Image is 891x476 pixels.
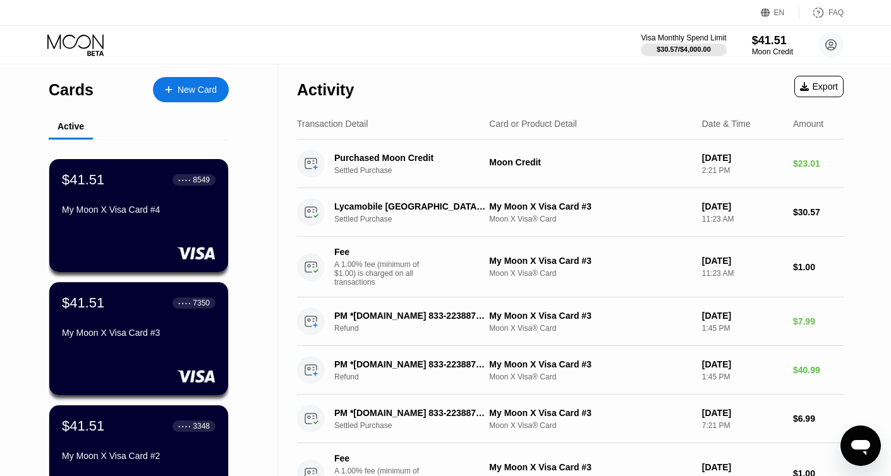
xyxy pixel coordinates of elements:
[334,421,499,430] div: Settled Purchase
[800,81,838,92] div: Export
[489,269,691,278] div: Moon X Visa® Card
[702,119,751,129] div: Date & Time
[489,359,691,369] div: My Moon X Visa Card #3
[334,359,487,369] div: PM *[DOMAIN_NAME] 833-2238874 US
[702,359,783,369] div: [DATE]
[193,299,210,307] div: 7350
[702,372,783,381] div: 1:45 PM
[799,6,844,19] div: FAQ
[49,81,94,99] div: Cards
[702,215,783,223] div: 11:23 AM
[828,8,844,17] div: FAQ
[153,77,229,102] div: New Card
[58,121,84,131] div: Active
[793,158,844,169] div: $23.01
[641,33,726,42] div: Visa Monthly Spend Limit
[49,282,228,395] div: $41.51● ● ● ●7350My Moon X Visa Card #3
[702,256,783,266] div: [DATE]
[774,8,785,17] div: EN
[297,346,844,395] div: PM *[DOMAIN_NAME] 833-2238874 USRefundMy Moon X Visa Card #3Moon X Visa® Card[DATE]1:45 PM$40.99
[334,153,487,163] div: Purchased Moon Credit
[62,205,215,215] div: My Moon X Visa Card #4
[297,395,844,443] div: PM *[DOMAIN_NAME] 833-2238874 USSettled PurchaseMy Moon X Visa Card #3Moon X Visa® Card[DATE]7:21...
[793,365,844,375] div: $40.99
[489,311,691,321] div: My Moon X Visa Card #3
[178,301,191,305] div: ● ● ● ●
[752,47,793,56] div: Moon Credit
[752,34,793,56] div: $41.51Moon Credit
[297,237,844,297] div: FeeA 1.00% fee (minimum of $1.00) is charged on all transactionsMy Moon X Visa Card #3Moon X Visa...
[840,425,881,466] iframe: Button to launch messaging window
[62,451,215,461] div: My Moon X Visa Card #2
[489,256,691,266] div: My Moon X Visa Card #3
[702,311,783,321] div: [DATE]
[62,295,104,311] div: $41.51
[702,408,783,418] div: [DATE]
[297,297,844,346] div: PM *[DOMAIN_NAME] 833-2238874 USRefundMy Moon X Visa Card #3Moon X Visa® Card[DATE]1:45 PM$7.99
[489,201,691,211] div: My Moon X Visa Card #3
[794,76,844,97] div: Export
[752,34,793,47] div: $41.51
[489,462,691,472] div: My Moon X Visa Card #3
[297,81,354,99] div: Activity
[489,215,691,223] div: Moon X Visa® Card
[297,119,368,129] div: Transaction Detail
[178,424,191,428] div: ● ● ● ●
[297,140,844,188] div: Purchased Moon CreditSettled PurchaseMoon Credit[DATE]2:21 PM$23.01
[334,311,487,321] div: PM *[DOMAIN_NAME] 833-2238874 US
[793,414,844,424] div: $6.99
[702,153,783,163] div: [DATE]
[193,176,210,184] div: 8549
[793,316,844,326] div: $7.99
[178,85,217,95] div: New Card
[702,201,783,211] div: [DATE]
[702,324,783,333] div: 1:45 PM
[334,201,487,211] div: Lycamobile [GEOGRAPHIC_DATA] [GEOGRAPHIC_DATA]
[62,172,104,188] div: $41.51
[489,408,691,418] div: My Moon X Visa Card #3
[489,421,691,430] div: Moon X Visa® Card
[702,166,783,175] div: 2:21 PM
[334,453,423,463] div: Fee
[334,166,499,175] div: Settled Purchase
[793,119,823,129] div: Amount
[297,188,844,237] div: Lycamobile [GEOGRAPHIC_DATA] [GEOGRAPHIC_DATA]Settled PurchaseMy Moon X Visa Card #3Moon X Visa® ...
[62,328,215,338] div: My Moon X Visa Card #3
[489,324,691,333] div: Moon X Visa® Card
[49,159,228,272] div: $41.51● ● ● ●8549My Moon X Visa Card #4
[702,269,783,278] div: 11:23 AM
[489,157,691,167] div: Moon Credit
[793,262,844,272] div: $1.00
[334,324,499,333] div: Refund
[761,6,799,19] div: EN
[793,207,844,217] div: $30.57
[193,422,210,431] div: 3348
[489,372,691,381] div: Moon X Visa® Card
[178,178,191,182] div: ● ● ● ●
[489,119,577,129] div: Card or Product Detail
[334,247,423,257] div: Fee
[702,462,783,472] div: [DATE]
[334,408,487,418] div: PM *[DOMAIN_NAME] 833-2238874 US
[702,421,783,430] div: 7:21 PM
[334,215,499,223] div: Settled Purchase
[62,418,104,434] div: $41.51
[334,260,429,287] div: A 1.00% fee (minimum of $1.00) is charged on all transactions
[657,45,711,53] div: $30.57 / $4,000.00
[641,33,726,56] div: Visa Monthly Spend Limit$30.57/$4,000.00
[334,372,499,381] div: Refund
